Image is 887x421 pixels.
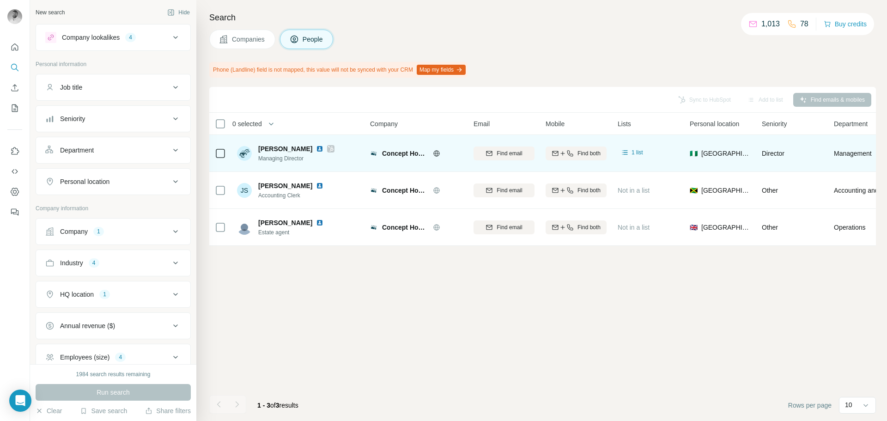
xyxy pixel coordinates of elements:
[474,119,490,128] span: Email
[161,6,196,19] button: Hide
[99,290,110,299] div: 1
[36,220,190,243] button: Company1
[7,9,22,24] img: Avatar
[7,59,22,76] button: Search
[382,149,428,158] span: Concept Homes
[497,186,522,195] span: Find email
[36,252,190,274] button: Industry4
[258,191,327,200] span: Accounting Clerk
[824,18,867,31] button: Buy credits
[316,145,323,153] img: LinkedIn logo
[577,186,601,195] span: Find both
[690,149,698,158] span: 🇳🇬
[417,65,466,75] button: Map my fields
[701,186,751,195] span: [GEOGRAPHIC_DATA]
[257,402,270,409] span: 1 - 3
[36,60,191,68] p: Personal information
[618,224,650,231] span: Not in a list
[60,290,94,299] div: HQ location
[232,119,262,128] span: 0 selected
[546,119,565,128] span: Mobile
[257,402,298,409] span: results
[316,182,323,189] img: LinkedIn logo
[36,406,62,415] button: Clear
[577,149,601,158] span: Find both
[237,183,252,198] div: JS
[36,315,190,337] button: Annual revenue ($)
[474,220,535,234] button: Find email
[497,149,522,158] span: Find email
[36,283,190,305] button: HQ location1
[762,150,784,157] span: Director
[36,8,65,17] div: New search
[546,146,607,160] button: Find both
[761,18,780,30] p: 1,013
[60,146,94,155] div: Department
[474,146,535,160] button: Find email
[316,219,323,226] img: LinkedIn logo
[36,108,190,130] button: Seniority
[93,227,104,236] div: 1
[36,171,190,193] button: Personal location
[232,35,266,44] span: Companies
[690,223,698,232] span: 🇬🇧
[60,114,85,123] div: Seniority
[370,150,377,157] img: Logo of Concept Homes
[7,204,22,220] button: Feedback
[115,353,126,361] div: 4
[145,406,191,415] button: Share filters
[258,144,312,153] span: [PERSON_NAME]
[237,146,252,161] img: Avatar
[60,227,88,236] div: Company
[60,321,115,330] div: Annual revenue ($)
[632,148,643,157] span: 1 list
[62,33,120,42] div: Company lookalikes
[701,149,751,158] span: [GEOGRAPHIC_DATA]
[258,218,312,227] span: [PERSON_NAME]
[788,401,832,410] span: Rows per page
[762,119,787,128] span: Seniority
[60,353,109,362] div: Employees (size)
[36,139,190,161] button: Department
[125,33,136,42] div: 4
[370,119,398,128] span: Company
[237,220,252,235] img: Avatar
[762,187,778,194] span: Other
[701,223,751,232] span: [GEOGRAPHIC_DATA]
[370,187,377,194] img: Logo of Concept Homes
[7,143,22,159] button: Use Surfe on LinkedIn
[36,76,190,98] button: Job title
[834,119,868,128] span: Department
[60,83,82,92] div: Job title
[577,223,601,232] span: Find both
[89,259,99,267] div: 4
[474,183,535,197] button: Find email
[209,11,876,24] h4: Search
[546,220,607,234] button: Find both
[7,79,22,96] button: Enrich CSV
[258,228,327,237] span: Estate agent
[209,62,468,78] div: Phone (Landline) field is not mapped, this value will not be synced with your CRM
[690,119,739,128] span: Personal location
[7,100,22,116] button: My lists
[845,400,852,409] p: 10
[36,204,191,213] p: Company information
[36,346,190,368] button: Employees (size)4
[36,26,190,49] button: Company lookalikes4
[258,154,334,163] span: Managing Director
[497,223,522,232] span: Find email
[80,406,127,415] button: Save search
[60,177,109,186] div: Personal location
[258,181,312,190] span: [PERSON_NAME]
[546,183,607,197] button: Find both
[762,224,778,231] span: Other
[7,39,22,55] button: Quick start
[7,183,22,200] button: Dashboard
[9,390,31,412] div: Open Intercom Messenger
[382,223,428,232] span: Concept Homes
[270,402,276,409] span: of
[834,223,865,232] span: Operations
[7,163,22,180] button: Use Surfe API
[800,18,808,30] p: 78
[303,35,324,44] span: People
